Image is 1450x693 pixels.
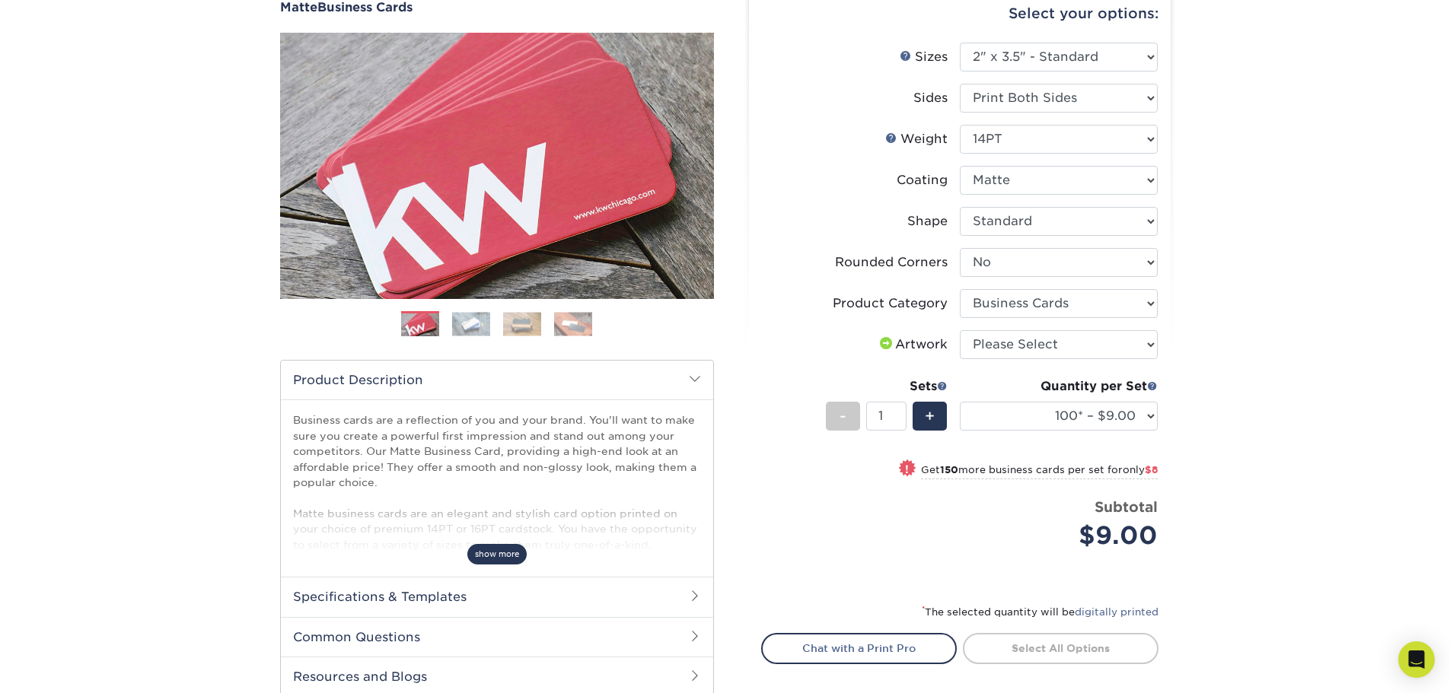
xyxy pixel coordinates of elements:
a: Select All Options [963,633,1158,663]
strong: Subtotal [1095,498,1158,515]
span: - [840,405,846,428]
div: Artwork [877,335,948,354]
small: Get more business cards per set for [921,464,1158,479]
div: Open Intercom Messenger [1398,641,1435,678]
span: only [1123,464,1158,475]
div: Weight [885,130,948,148]
div: $9.00 [971,517,1158,554]
a: Chat with a Print Pro [761,633,957,663]
img: Business Cards 02 [452,312,490,335]
img: Business Cards 04 [554,312,592,335]
h2: Common Questions [281,617,713,656]
iframe: Google Customer Reviews [4,647,129,688]
div: Sides [913,89,948,107]
p: Business cards are a reflection of you and your brand. You'll want to make sure you create a powe... [293,412,701,629]
h2: Specifications & Templates [281,577,713,616]
div: Rounded Corners [835,253,948,272]
h2: Product Description [281,361,713,399]
img: Business Cards 03 [503,312,541,335]
small: The selected quantity will be [922,606,1158,618]
img: Business Cards 01 [401,306,439,344]
div: Quantity per Set [960,377,1158,396]
span: + [925,405,935,428]
a: digitally printed [1075,606,1158,618]
span: $8 [1145,464,1158,475]
div: Shape [907,212,948,230]
strong: 150 [940,464,958,475]
div: Product Category [833,294,948,313]
span: show more [467,544,527,564]
div: Sets [826,377,948,396]
div: Coating [897,171,948,189]
span: ! [905,461,909,477]
div: Sizes [900,48,948,66]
